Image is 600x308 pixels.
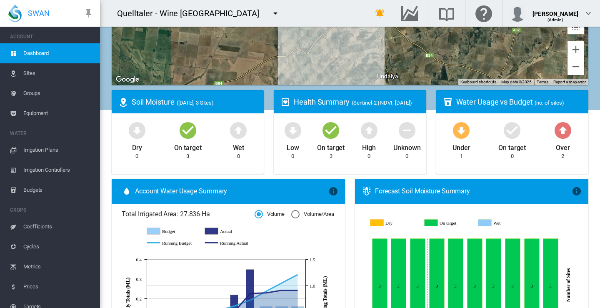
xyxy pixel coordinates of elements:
md-icon: Go to the Data Hub [400,8,420,18]
tspan: 0.3 [136,277,142,282]
div: 3 [330,153,332,160]
md-icon: icon-arrow-up-bold-circle [228,120,248,140]
div: Low [287,140,299,153]
div: Forecast Soil Moisture Summary [375,187,572,196]
button: Zoom out [567,58,584,75]
div: Under [452,140,470,153]
div: 0 [135,153,138,160]
div: On target [174,140,202,153]
span: Coefficients [23,217,93,237]
button: Zoom in [567,41,584,58]
md-icon: icon-minus-circle [397,120,417,140]
img: SWAN-Landscape-Logo-Colour-drop.png [8,5,22,22]
md-icon: Search the knowledge base [437,8,457,18]
g: Running Budget [147,239,197,247]
md-icon: icon-information [328,186,338,196]
g: On target [425,219,472,227]
span: Equipment [23,103,93,123]
md-icon: icon-arrow-up-bold-circle [553,120,573,140]
md-icon: icon-cup-water [443,97,453,107]
tspan: Number of Sites [565,268,571,302]
md-icon: icon-menu-down [270,8,280,18]
md-icon: icon-heart-box-outline [280,97,290,107]
span: Budgets [23,180,93,200]
a: Report a map error [553,80,586,84]
div: Soil Moisture [132,97,257,107]
div: 0 [291,153,294,160]
md-icon: icon-bell-ring [375,8,385,18]
div: Health Summary [294,97,419,107]
div: 2 [561,153,564,160]
span: Prices [23,277,93,297]
g: Wet [478,219,526,227]
circle: Running Actual Sep 24 0.91 [296,288,299,292]
div: 0 [367,153,370,160]
span: Sites [23,63,93,83]
span: (Sentinel-2 | NDVI, [DATE]) [352,100,412,106]
md-icon: icon-checkbox-marked-circle [178,120,198,140]
span: Metrics [23,257,93,277]
div: Water Usage vs Budget [456,97,582,107]
circle: Running Budget Sep 10 0.89 [264,289,267,293]
md-icon: icon-water [122,186,132,196]
g: Budget [147,228,197,235]
div: [PERSON_NAME] [532,6,578,15]
div: On target [498,140,526,153]
div: Dry [132,140,142,153]
span: (no. of sites) [535,100,564,106]
g: Dry [370,219,418,227]
circle: Running Budget Sep 17 1.05 [280,281,283,284]
md-icon: icon-arrow-up-bold-circle [359,120,379,140]
span: Irrigation Plans [23,140,93,160]
md-icon: icon-checkbox-marked-circle [321,120,341,140]
span: ACCOUNT [10,30,93,43]
tspan: 1.5 [310,257,315,262]
a: Terms [537,80,548,84]
div: Over [556,140,570,153]
span: SWAN [28,8,50,18]
md-icon: icon-information [572,186,582,196]
button: Keyboard shortcuts [460,79,496,85]
div: On target [317,140,345,153]
span: Dashboard [23,43,93,63]
div: Wet [233,140,245,153]
md-icon: icon-map-marker-radius [118,97,128,107]
span: Cycles [23,237,93,257]
span: CROPS [10,203,93,217]
circle: Running Budget Aug 27 0.61 [232,304,236,308]
md-icon: icon-chevron-down [583,8,593,18]
img: profile.jpg [509,5,526,22]
div: 0 [511,153,514,160]
md-icon: icon-pin [83,8,93,18]
button: icon-bell-ring [372,5,388,22]
md-radio-button: Volume/Area [291,210,334,218]
div: 0 [237,153,240,160]
md-icon: Click here for help [474,8,494,18]
md-icon: icon-arrow-down-bold-circle [451,120,471,140]
div: High [362,140,376,153]
g: Running Actual [205,239,255,247]
span: (Admin) [547,18,564,22]
circle: Running Budget Sep 24 1.21 [296,273,299,276]
span: Total Irrigated Area: 27.836 Ha [122,210,255,219]
a: Open this area in Google Maps (opens a new window) [114,74,141,85]
circle: Running Actual Sep 10 0.86 [264,291,267,294]
tspan: 1.0 [310,283,315,288]
tspan: 0.2 [136,296,142,301]
circle: Running Actual Sep 3 0.85 [248,291,252,295]
span: Groups [23,83,93,103]
md-icon: icon-arrow-down-bold-circle [283,120,303,140]
g: Actual [205,228,255,235]
md-icon: icon-thermometer-lines [362,186,372,196]
span: Account Water Usage Summary [135,187,328,196]
tspan: 0.4 [136,257,142,262]
img: Google [114,74,141,85]
md-icon: icon-checkbox-marked-circle [502,120,522,140]
md-icon: icon-arrow-down-bold-circle [127,120,147,140]
div: 1 [460,153,463,160]
div: 0 [405,153,408,160]
circle: Running Actual Sep 17 0.91 [280,288,283,292]
div: 3 [186,153,189,160]
span: Irrigation Controllers [23,160,93,180]
span: Map data ©2025 [501,80,532,84]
